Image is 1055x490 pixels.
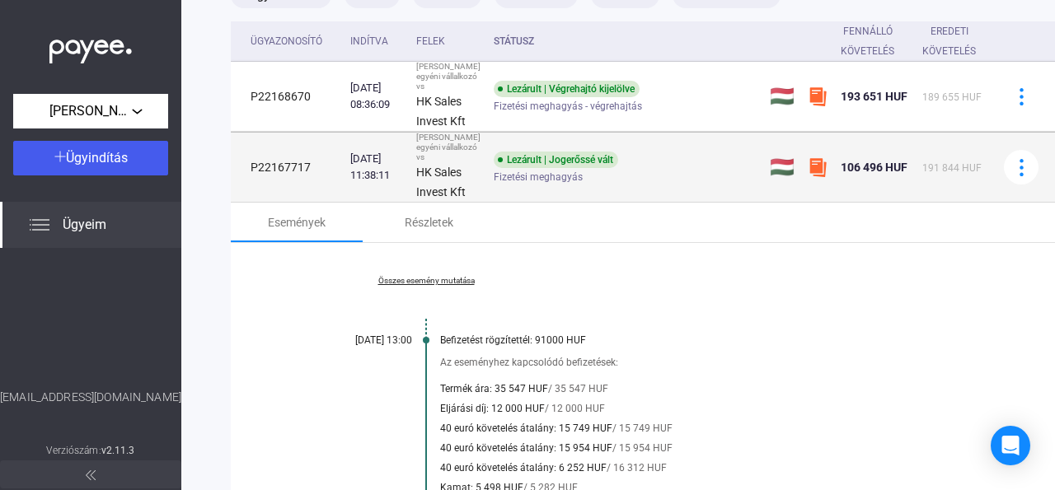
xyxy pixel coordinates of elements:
div: Fennálló követelés [841,21,894,61]
div: Részletek [405,212,453,232]
a: Összes esemény mutatása [313,276,539,286]
div: Felek [416,31,445,51]
strong: HK Sales Invest Kft [416,95,466,128]
strong: v2.11.3 [101,445,135,456]
span: 189 655 HUF [922,91,982,103]
img: more-blue [1013,159,1030,176]
span: 106 496 HUF [841,161,907,174]
div: Események [268,212,326,232]
strong: HK Sales Invest Kft [416,166,466,198]
span: Fizetési meghagyás [494,167,583,187]
span: Eljárási díj: 12 000 HUF [440,399,545,418]
span: / 16 312 HUF [607,458,667,478]
td: 🇭🇺 [763,133,801,203]
div: Open Intercom Messenger [991,426,1030,465]
div: Az eseményhez kapcsolódó befizetések: [440,354,976,371]
img: arrow-double-left-grey.svg [86,470,96,480]
span: / 12 000 HUF [545,399,605,418]
span: / 35 547 HUF [548,379,608,399]
div: Indítva [350,31,403,51]
span: / 15 954 HUF [612,438,673,458]
div: Felek [416,31,481,51]
span: Ügyindítás [66,150,128,166]
div: [PERSON_NAME] egyéni vállalkozó vs [416,62,481,91]
span: Termék ára: 35 547 HUF [440,379,548,399]
td: P22167717 [231,133,344,203]
span: 40 euró követelés átalány: 15 749 HUF [440,418,612,438]
div: [DATE] 11:38:11 [350,151,403,184]
span: / 15 749 HUF [612,418,673,438]
div: Indítva [350,31,388,51]
div: Eredeti követelés [922,21,976,61]
span: 40 euró követelés átalány: 6 252 HUF [440,458,607,478]
div: Fennálló követelés [841,21,909,61]
span: 191 844 HUF [922,162,982,174]
span: Fizetési meghagyás - végrehajtás [494,96,642,116]
div: Lezárult | Jogerőssé vált [494,152,618,168]
img: list.svg [30,215,49,235]
button: more-blue [1004,150,1039,184]
button: more-blue [1004,79,1039,114]
div: Lezárult | Végrehajtó kijelölve [494,81,640,97]
button: [PERSON_NAME] egyéni vállalkozó [13,94,168,128]
span: 193 651 HUF [841,90,907,103]
span: 40 euró követelés átalány: 15 954 HUF [440,438,612,458]
img: more-blue [1013,88,1030,105]
span: Ügyeim [63,215,106,235]
div: Ügyazonosító [251,31,337,51]
img: white-payee-white-dot.svg [49,30,132,64]
button: Ügyindítás [13,141,168,175]
div: [DATE] 13:00 [313,334,412,346]
div: Befizetést rögzítettél: 91000 HUF [440,334,976,346]
th: Státusz [487,21,763,62]
span: [PERSON_NAME] egyéni vállalkozó [49,101,132,121]
img: szamlazzhu-mini [808,157,828,177]
img: plus-white.svg [54,151,66,162]
div: [DATE] 08:36:09 [350,80,403,113]
td: P22168670 [231,62,344,132]
div: Ügyazonosító [251,31,322,51]
div: Eredeti követelés [922,21,991,61]
img: szamlazzhu-mini [808,86,828,106]
div: [PERSON_NAME] egyéni vállalkozó vs [416,133,481,162]
td: 🇭🇺 [763,62,801,132]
